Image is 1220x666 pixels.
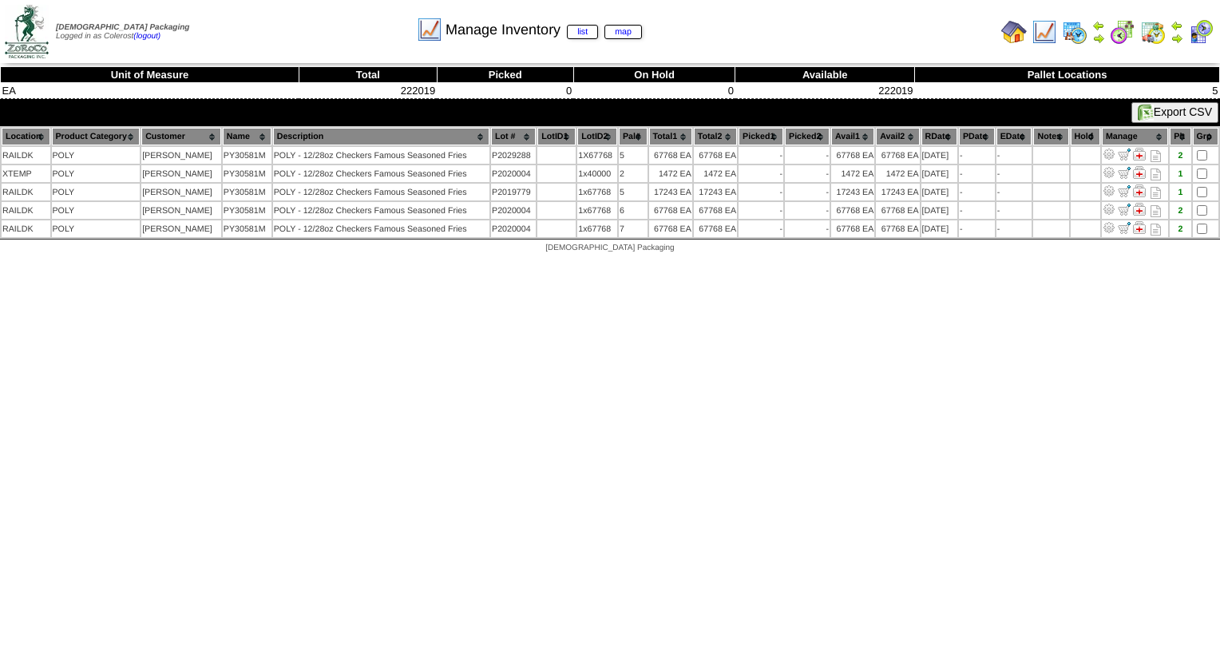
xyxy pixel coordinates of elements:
th: Picked1 [739,128,783,145]
td: [PERSON_NAME] [141,202,221,219]
th: Total [299,67,437,83]
img: Adjust [1103,221,1115,234]
td: 1x67768 [577,220,617,237]
td: 0 [437,83,573,99]
i: Note [1151,187,1161,199]
td: - [959,184,995,200]
th: Picked [437,67,573,83]
img: Adjust [1103,166,1115,179]
img: calendarcustomer.gif [1188,19,1214,45]
th: Plt [1170,128,1190,145]
img: calendarinout.gif [1140,19,1166,45]
td: [DATE] [921,220,957,237]
td: 67768 EA [694,202,737,219]
td: POLY [52,147,141,164]
th: Avail2 [876,128,919,145]
td: POLY - 12/28oz Checkers Famous Seasoned Fries [273,220,489,237]
td: - [959,220,995,237]
td: [PERSON_NAME] [141,220,221,237]
th: Avail1 [831,128,874,145]
td: POLY [52,184,141,200]
td: 1x67768 [577,202,617,219]
span: Manage Inventory [446,22,642,38]
th: EDate [996,128,1032,145]
button: Export CSV [1131,102,1218,123]
img: zoroco-logo-small.webp [5,5,49,58]
td: [DATE] [921,202,957,219]
td: [PERSON_NAME] [141,184,221,200]
td: 67768 EA [876,147,919,164]
th: Available [735,67,915,83]
td: 67768 EA [649,220,692,237]
img: calendarblend.gif [1110,19,1135,45]
th: PDate [959,128,995,145]
img: arrowright.gif [1092,32,1105,45]
td: 1472 EA [694,165,737,182]
img: Manage Hold [1133,203,1146,216]
td: POLY [52,165,141,182]
td: XTEMP [2,165,50,182]
img: line_graph.gif [417,17,442,42]
img: Manage Hold [1133,148,1146,161]
img: Adjust [1103,148,1115,161]
td: [DATE] [921,184,957,200]
a: (logout) [133,32,160,41]
th: RDate [921,128,957,145]
span: [DEMOGRAPHIC_DATA] Packaging [545,244,674,252]
div: 2 [1170,224,1190,234]
th: Lot # [491,128,536,145]
img: Adjust [1103,203,1115,216]
td: PY30581M [223,184,271,200]
th: Total2 [694,128,737,145]
th: Pal# [619,128,648,145]
th: Manage [1102,128,1168,145]
span: [DEMOGRAPHIC_DATA] Packaging [56,23,189,32]
div: 1 [1170,169,1190,179]
td: RAILDK [2,147,50,164]
td: - [785,147,830,164]
a: list [567,25,598,39]
td: RAILDK [2,184,50,200]
td: 67768 EA [876,202,919,219]
td: PY30581M [223,202,271,219]
td: P2020004 [491,220,536,237]
td: 5 [619,184,648,200]
img: Move [1118,148,1131,161]
td: - [959,202,995,219]
td: 17243 EA [831,184,874,200]
td: - [739,184,783,200]
td: PY30581M [223,165,271,182]
th: Notes [1033,128,1068,145]
td: POLY - 12/28oz Checkers Famous Seasoned Fries [273,147,489,164]
th: Picked2 [785,128,830,145]
th: Description [273,128,489,145]
img: Manage Hold [1133,221,1146,234]
td: - [996,147,1032,164]
td: 0 [573,83,735,99]
td: 17243 EA [694,184,737,200]
i: Note [1151,224,1161,236]
th: LotID2 [577,128,617,145]
i: Note [1151,168,1161,180]
div: 2 [1170,206,1190,216]
a: map [604,25,642,39]
th: Unit of Measure [1,67,299,83]
td: - [959,165,995,182]
td: - [959,147,995,164]
td: 67768 EA [694,147,737,164]
td: [PERSON_NAME] [141,165,221,182]
img: Manage Hold [1133,166,1146,179]
td: RAILDK [2,202,50,219]
img: home.gif [1001,19,1027,45]
td: 1X67768 [577,147,617,164]
td: 222019 [299,83,437,99]
img: Manage Hold [1133,184,1146,197]
td: 17243 EA [876,184,919,200]
td: POLY [52,202,141,219]
img: Move [1118,166,1131,179]
td: - [996,220,1032,237]
td: - [739,202,783,219]
img: excel.gif [1138,105,1154,121]
th: LotID1 [537,128,576,145]
td: - [996,165,1032,182]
